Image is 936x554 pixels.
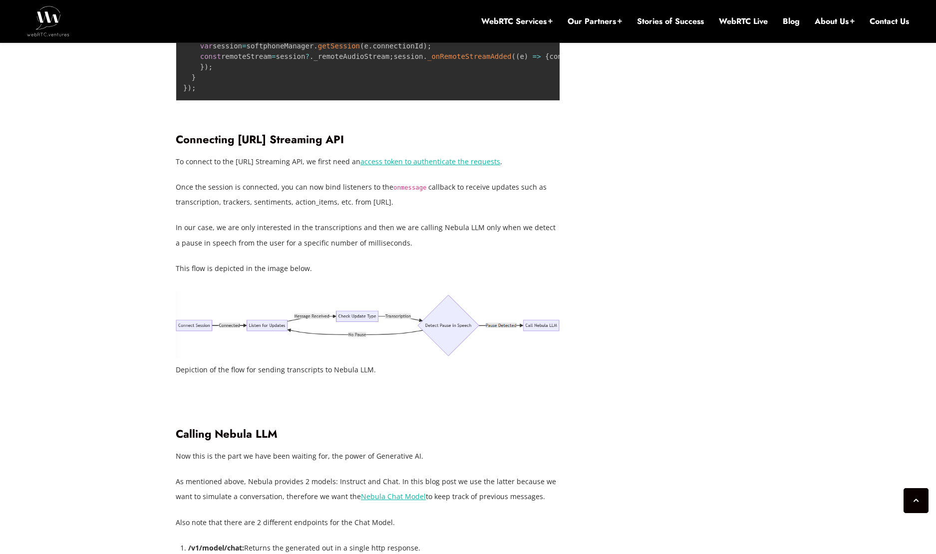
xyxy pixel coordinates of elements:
span: ; [209,63,213,71]
a: Contact Us [870,16,909,27]
span: . [368,42,372,50]
span: } [200,63,204,71]
a: Our Partners [568,16,622,27]
span: ( [360,42,364,50]
span: . [310,52,313,60]
span: = [242,42,246,50]
span: . [423,52,427,60]
span: } [183,84,187,92]
span: ( [516,52,520,60]
a: Stories of Success [637,16,704,27]
a: WebRTC Services [481,16,553,27]
p: To connect to the [URL] Streaming API, we first need an . [176,154,560,169]
p: This flow is depicted in the image below. [176,261,560,276]
span: ) [524,52,528,60]
code: onmessage [393,184,426,191]
span: getSession [318,42,360,50]
p: In our case, we are only interested in the transcriptions and then we are calling Nebula LLM only... [176,220,560,250]
span: ; [389,52,393,60]
span: { [545,52,549,60]
span: const [200,52,221,60]
p: Also note that there are 2 different endpoints for the Chat Model. [176,515,560,530]
p: Once the session is connected, you can now bind listeners to the callback to receive updates such... [176,180,560,210]
a: WebRTC Live [719,16,768,27]
span: = [272,52,276,60]
img: WebRTC.ventures [27,6,69,36]
span: var [200,42,213,50]
span: = [533,52,537,60]
span: _onRemoteStreamAdded [427,52,512,60]
span: ) [423,42,427,50]
span: ; [427,42,431,50]
span: ? [305,52,309,60]
span: ) [204,63,208,71]
p: As mentioned above, Nebula provides 2 models: Instruct and Chat. In this blog post we use the lat... [176,474,560,504]
p: Now this is the part we have been waiting for, the power of Generative AI. [176,449,560,464]
h3: Calling Nebula LLM [176,427,560,441]
span: ) [187,84,191,92]
span: ; [192,84,196,92]
a: access token to authenticate the requests [360,157,500,166]
h3: Connecting [URL] Streaming API [176,133,560,146]
a: About Us [815,16,855,27]
strong: /v1/model/chat: [188,543,244,553]
span: } [192,73,196,81]
span: ( [512,52,516,60]
a: Blog [783,16,800,27]
figcaption: Depiction of the flow for sending transcripts to Nebula LLM. [176,362,560,377]
span: > [537,52,541,60]
a: Nebula Chat Model [361,492,426,501]
span: . [313,42,317,50]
